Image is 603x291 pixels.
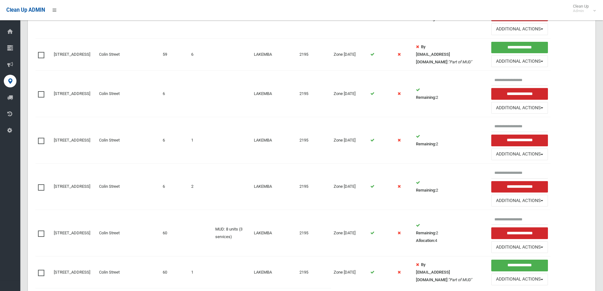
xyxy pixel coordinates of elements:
[251,163,297,210] td: LAKEMBA
[413,210,489,256] td: 2 4
[331,163,368,210] td: Zone [DATE]
[491,149,548,160] button: Additional Actions
[160,256,189,288] td: 60
[570,4,595,13] span: Clean Up
[97,210,160,256] td: Colin Street
[160,38,189,71] td: 59
[413,38,489,71] td: :
[491,274,548,285] button: Additional Actions
[160,163,189,210] td: 6
[416,95,436,100] strong: Remaining:
[160,71,189,117] td: 6
[573,9,589,13] small: Admin
[416,188,436,193] strong: Remaining:
[97,71,160,117] td: Colin Street
[54,231,90,235] a: [STREET_ADDRESS]
[449,60,472,64] em: "Part of MUD"
[331,71,368,117] td: Zone [DATE]
[189,117,213,163] td: 1
[189,163,213,210] td: 2
[54,52,90,57] a: [STREET_ADDRESS]
[449,277,472,282] em: "Part of MUD"
[491,55,548,67] button: Additional Actions
[416,142,436,146] strong: Remaining:
[251,256,297,288] td: LAKEMBA
[97,163,160,210] td: Colin Street
[54,184,90,189] a: [STREET_ADDRESS]
[416,231,436,235] strong: Remaining:
[297,117,331,163] td: 2195
[331,210,368,256] td: Zone [DATE]
[491,241,548,253] button: Additional Actions
[413,163,489,210] td: 2
[97,38,160,71] td: Colin Street
[413,117,489,163] td: 2
[297,38,331,71] td: 2195
[331,117,368,163] td: Zone [DATE]
[491,23,548,35] button: Additional Actions
[251,71,297,117] td: LAKEMBA
[491,102,548,114] button: Additional Actions
[54,138,90,142] a: [STREET_ADDRESS]
[213,210,251,256] td: MUD: 8 units (3 services)
[97,117,160,163] td: Colin Street
[413,256,489,288] td: :
[331,256,368,288] td: Zone [DATE]
[331,38,368,71] td: Zone [DATE]
[416,44,450,64] strong: By [EMAIL_ADDRESS][DOMAIN_NAME]
[97,256,160,288] td: Colin Street
[416,16,436,21] strong: Remaining:
[251,117,297,163] td: LAKEMBA
[160,117,189,163] td: 6
[160,210,189,256] td: 60
[297,256,331,288] td: 2195
[297,163,331,210] td: 2195
[416,262,450,282] strong: By [EMAIL_ADDRESS][DOMAIN_NAME]
[251,210,297,256] td: LAKEMBA
[297,210,331,256] td: 2195
[413,71,489,117] td: 2
[54,91,90,96] a: [STREET_ADDRESS]
[251,38,297,71] td: LAKEMBA
[189,38,213,71] td: 6
[6,7,45,13] span: Clean Up ADMIN
[189,256,213,288] td: 1
[416,238,435,243] strong: Allocation:
[491,195,548,206] button: Additional Actions
[297,71,331,117] td: 2195
[54,270,90,275] a: [STREET_ADDRESS]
